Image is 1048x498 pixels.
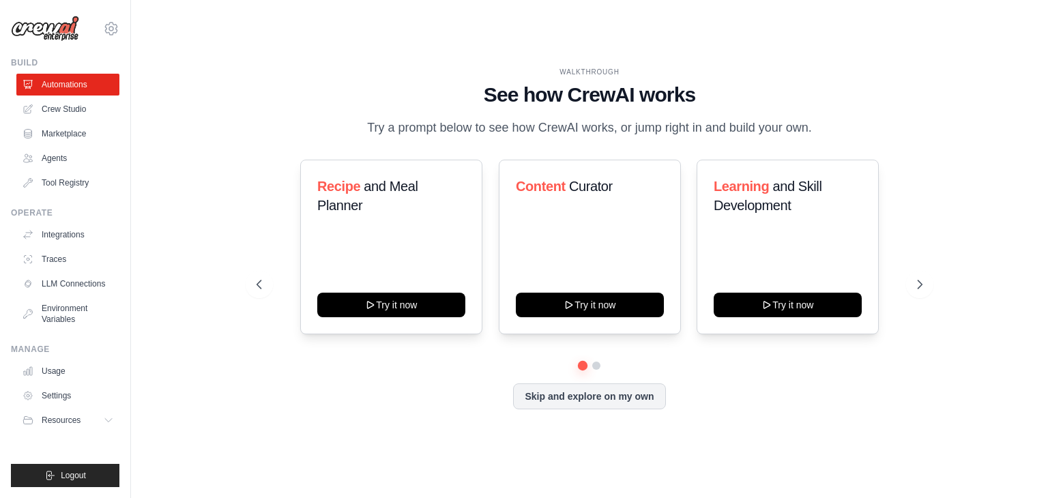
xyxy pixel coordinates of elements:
[16,98,119,120] a: Crew Studio
[16,297,119,330] a: Environment Variables
[569,179,613,194] span: Curator
[16,224,119,246] a: Integrations
[11,464,119,487] button: Logout
[257,83,922,107] h1: See how CrewAI works
[516,293,664,317] button: Try it now
[317,293,465,317] button: Try it now
[516,179,566,194] span: Content
[11,57,119,68] div: Build
[16,147,119,169] a: Agents
[16,360,119,382] a: Usage
[16,409,119,431] button: Resources
[714,179,769,194] span: Learning
[16,74,119,96] a: Automations
[360,118,819,138] p: Try a prompt below to see how CrewAI works, or jump right in and build your own.
[257,67,922,77] div: WALKTHROUGH
[16,248,119,270] a: Traces
[317,179,360,194] span: Recipe
[42,415,81,426] span: Resources
[16,172,119,194] a: Tool Registry
[11,16,79,42] img: Logo
[11,344,119,355] div: Manage
[513,383,665,409] button: Skip and explore on my own
[16,123,119,145] a: Marketplace
[11,207,119,218] div: Operate
[317,179,418,213] span: and Meal Planner
[714,293,862,317] button: Try it now
[16,385,119,407] a: Settings
[16,273,119,295] a: LLM Connections
[61,470,86,481] span: Logout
